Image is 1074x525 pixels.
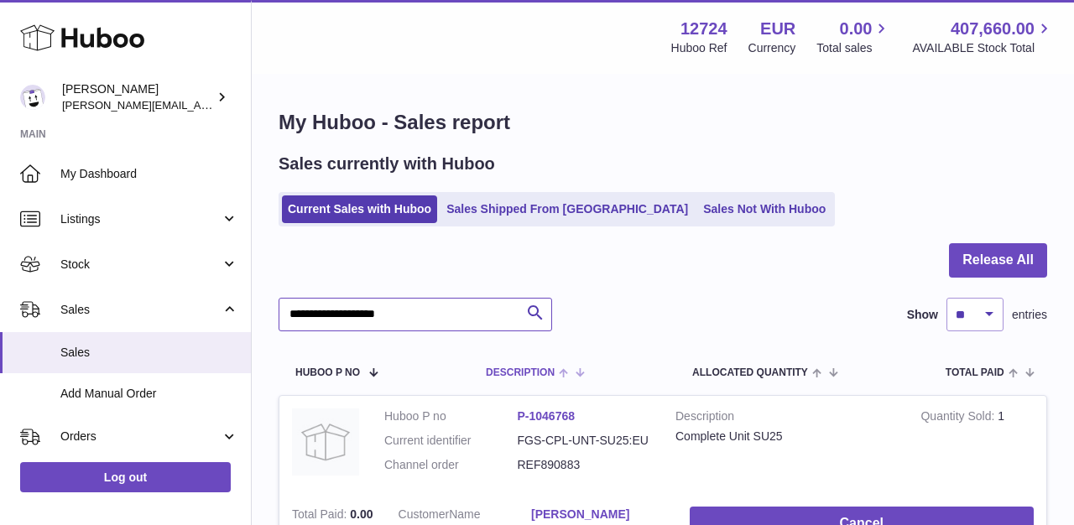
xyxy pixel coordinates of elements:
img: sebastian@ffern.co [20,85,45,110]
span: 0.00 [840,18,873,40]
div: Complete Unit SU25 [675,429,895,444]
a: Log out [20,462,231,492]
a: [PERSON_NAME] [531,507,665,522]
a: 407,660.00 AVAILABLE Stock Total [912,18,1054,56]
span: Sales [60,302,221,318]
a: Sales Not With Huboo [697,195,832,223]
span: Description [486,367,555,378]
dd: FGS-CPL-UNT-SU25:EU [518,433,651,449]
strong: 12724 [680,18,727,40]
div: Huboo Ref [671,40,727,56]
h1: My Huboo - Sales report [279,109,1047,136]
span: 0.00 [350,507,373,521]
a: Current Sales with Huboo [282,195,437,223]
a: P-1046768 [518,409,576,423]
strong: EUR [760,18,795,40]
span: Total paid [946,367,1004,378]
h2: Sales currently with Huboo [279,153,495,175]
button: Release All [949,243,1047,278]
div: [PERSON_NAME] [62,81,213,113]
label: Show [907,307,938,323]
span: Stock [60,257,221,273]
a: 0.00 Total sales [816,18,891,56]
dd: REF890883 [518,457,651,473]
strong: Description [675,408,895,429]
span: [PERSON_NAME][EMAIL_ADDRESS][DOMAIN_NAME] [62,98,336,112]
span: ALLOCATED Quantity [692,367,808,378]
dt: Channel order [384,457,518,473]
img: no-photo.jpg [292,408,359,476]
span: Sales [60,345,238,361]
span: Total sales [816,40,891,56]
span: Listings [60,211,221,227]
span: Add Manual Order [60,386,238,402]
span: My Dashboard [60,166,238,182]
td: 1 [908,396,1046,494]
div: Currency [748,40,796,56]
span: Customer [399,507,450,521]
strong: Total Paid [292,507,350,525]
span: entries [1012,307,1047,323]
dt: Current identifier [384,433,518,449]
a: Sales Shipped From [GEOGRAPHIC_DATA] [441,195,694,223]
span: Huboo P no [295,367,360,378]
dt: Huboo P no [384,408,518,424]
span: 407,660.00 [951,18,1035,40]
span: Orders [60,429,221,444]
strong: Quantity Sold [920,409,998,427]
span: AVAILABLE Stock Total [912,40,1054,56]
